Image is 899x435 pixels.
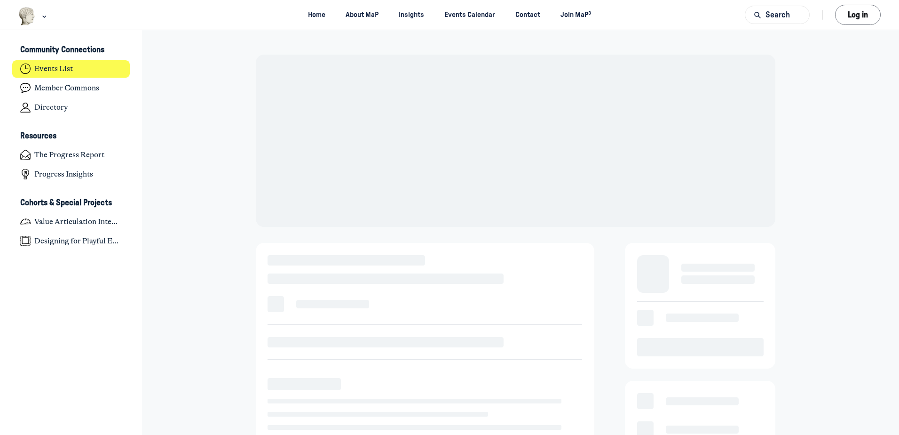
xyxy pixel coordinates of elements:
[12,42,130,58] button: Community ConnectionsCollapse space
[20,131,56,141] h3: Resources
[20,198,112,208] h3: Cohorts & Special Projects
[34,103,68,112] h4: Directory
[12,195,130,211] button: Cohorts & Special ProjectsCollapse space
[34,169,93,179] h4: Progress Insights
[745,6,810,24] button: Search
[12,129,130,145] button: ResourcesCollapse space
[12,80,130,97] a: Member Commons
[12,60,130,78] a: Events List
[20,45,104,55] h3: Community Connections
[12,166,130,183] a: Progress Insights
[835,5,881,25] button: Log in
[391,6,433,24] a: Insights
[12,99,130,116] a: Directory
[18,6,49,26] button: Museums as Progress logo
[12,146,130,164] a: The Progress Report
[34,236,122,246] h4: Designing for Playful Engagement
[552,6,599,24] a: Join MaP³
[34,217,122,226] h4: Value Articulation Intensive (Cultural Leadership Lab)
[34,83,99,93] h4: Member Commons
[34,150,104,160] h4: The Progress Report
[507,6,549,24] a: Contact
[12,232,130,250] a: Designing for Playful Engagement
[436,6,504,24] a: Events Calendar
[18,7,36,25] img: Museums as Progress logo
[300,6,333,24] a: Home
[34,64,73,73] h4: Events List
[12,213,130,230] a: Value Articulation Intensive (Cultural Leadership Lab)
[338,6,387,24] a: About MaP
